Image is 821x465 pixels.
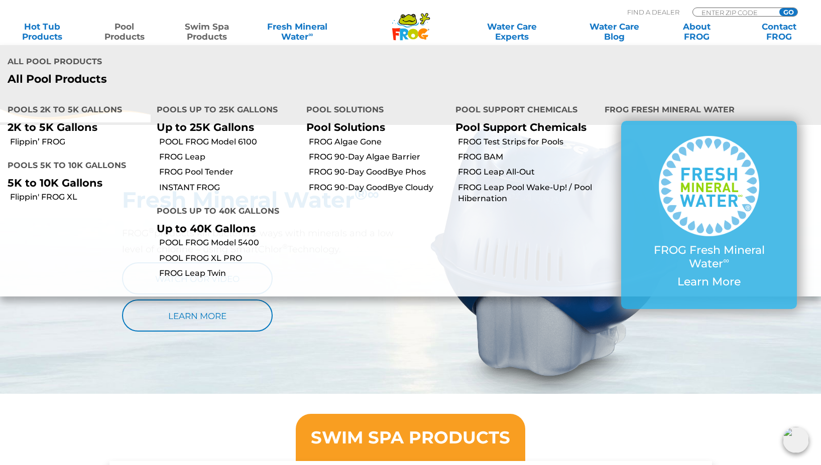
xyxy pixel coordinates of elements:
[641,275,777,288] p: Learn More
[747,22,811,42] a: ContactFROG
[582,22,646,42] a: Water CareBlog
[159,182,298,193] a: INSTANT FROG
[157,222,291,235] p: Up to 40K Gallons
[641,136,777,293] a: FROG Fresh Mineral Water∞ Learn More
[257,22,337,42] a: Fresh MineralWater∞
[159,167,298,178] a: FROG Pool Tender
[641,244,777,270] p: FROG Fresh Mineral Water
[8,53,403,73] h4: All Pool Products
[311,429,510,446] h3: SWIM SPA PRODUCTS
[455,121,590,133] p: Pool Support Chemicals
[783,427,809,453] img: openIcon
[175,22,239,42] a: Swim SpaProducts
[157,121,291,133] p: Up to 25K Gallons
[308,31,313,38] sup: ∞
[159,268,298,279] a: FROG Leap Twin
[605,101,813,121] h4: FROG Fresh Mineral Water
[8,157,142,177] h4: Pools 5K to 10K Gallons
[157,101,291,121] h4: Pools up to 25K Gallons
[8,177,142,189] p: 5K to 10K Gallons
[309,182,448,193] a: FROG 90-Day GoodBye Cloudy
[700,8,768,17] input: Zip Code Form
[157,202,291,222] h4: Pools up to 40K Gallons
[458,136,597,147] a: FROG Test Strips for Pools
[159,136,298,147] a: POOL FROG Model 6100
[159,237,298,248] a: POOL FROG Model 5400
[309,167,448,178] a: FROG 90-Day GoodBye Phos
[309,151,448,163] a: FROG 90-Day Algae Barrier
[627,8,679,17] p: Find A Dealer
[455,101,590,121] h4: Pool Support Chemicals
[8,101,142,121] h4: Pools 2K to 5K Gallons
[159,253,298,264] a: POOL FROG XL PRO
[8,121,142,133] p: 2K to 5K Gallons
[664,22,729,42] a: AboutFROG
[306,101,440,121] h4: Pool Solutions
[458,182,597,205] a: FROG Leap Pool Wake-Up! / Pool Hibernation
[10,136,149,147] a: Flippin’ FROG
[122,299,273,332] a: Learn More
[306,121,385,133] a: Pool Solutions
[723,255,729,265] sup: ∞
[10,22,74,42] a: Hot TubProducts
[458,151,597,163] a: FROG BAM
[309,136,448,147] a: FROG Algae Gone
[779,8,797,16] input: GO
[459,22,563,42] a: Water CareExperts
[8,73,403,86] a: All Pool Products
[159,151,298,163] a: FROG Leap
[92,22,157,42] a: PoolProducts
[10,192,149,203] a: Flippin' FROG XL
[458,167,597,178] a: FROG Leap All-Out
